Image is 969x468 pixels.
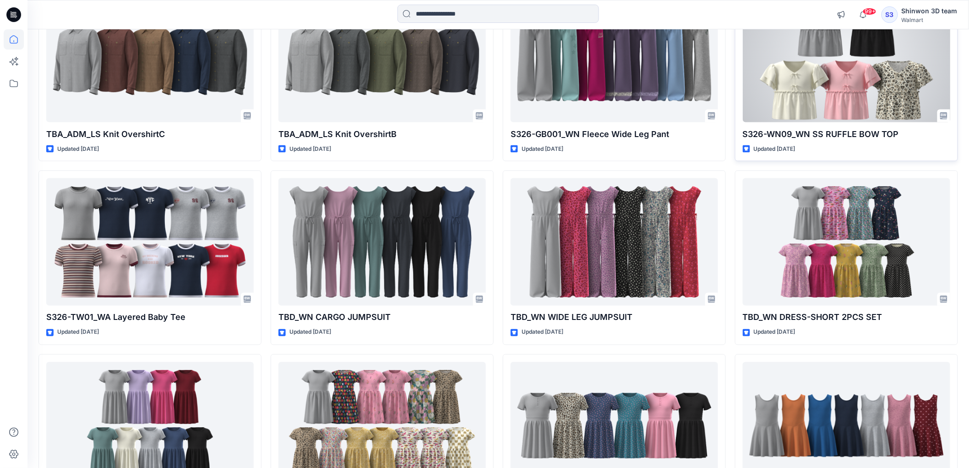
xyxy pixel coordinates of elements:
[57,328,99,337] p: Updated [DATE]
[754,144,795,154] p: Updated [DATE]
[46,128,254,141] p: TBA_ADM_LS Knit OvershirtC
[522,328,563,337] p: Updated [DATE]
[882,6,898,23] div: S3
[278,178,486,306] a: TBD_WN CARGO JUMPSUIT
[511,178,718,306] a: TBD_WN WIDE LEG JUMPSUIT
[863,8,876,15] span: 99+
[743,128,950,141] p: S326-WN09_WN SS RUFFLE BOW TOP
[46,311,254,324] p: S326-TW01_WA Layered Baby Tee
[902,17,958,23] div: Walmart
[902,6,958,17] div: Shinwon 3D team
[46,178,254,306] a: S326-TW01_WA Layered Baby Tee
[57,144,99,154] p: Updated [DATE]
[743,178,950,306] a: TBD_WN DRESS-SHORT 2PCS SET
[289,328,331,337] p: Updated [DATE]
[278,311,486,324] p: TBD_WN CARGO JUMPSUIT
[754,328,795,337] p: Updated [DATE]
[511,128,718,141] p: S326-GB001_WN Fleece Wide Leg Pant
[743,311,950,324] p: TBD_WN DRESS-SHORT 2PCS SET
[511,311,718,324] p: TBD_WN WIDE LEG JUMPSUIT
[289,144,331,154] p: Updated [DATE]
[522,144,563,154] p: Updated [DATE]
[278,128,486,141] p: TBA_ADM_LS Knit OvershirtB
